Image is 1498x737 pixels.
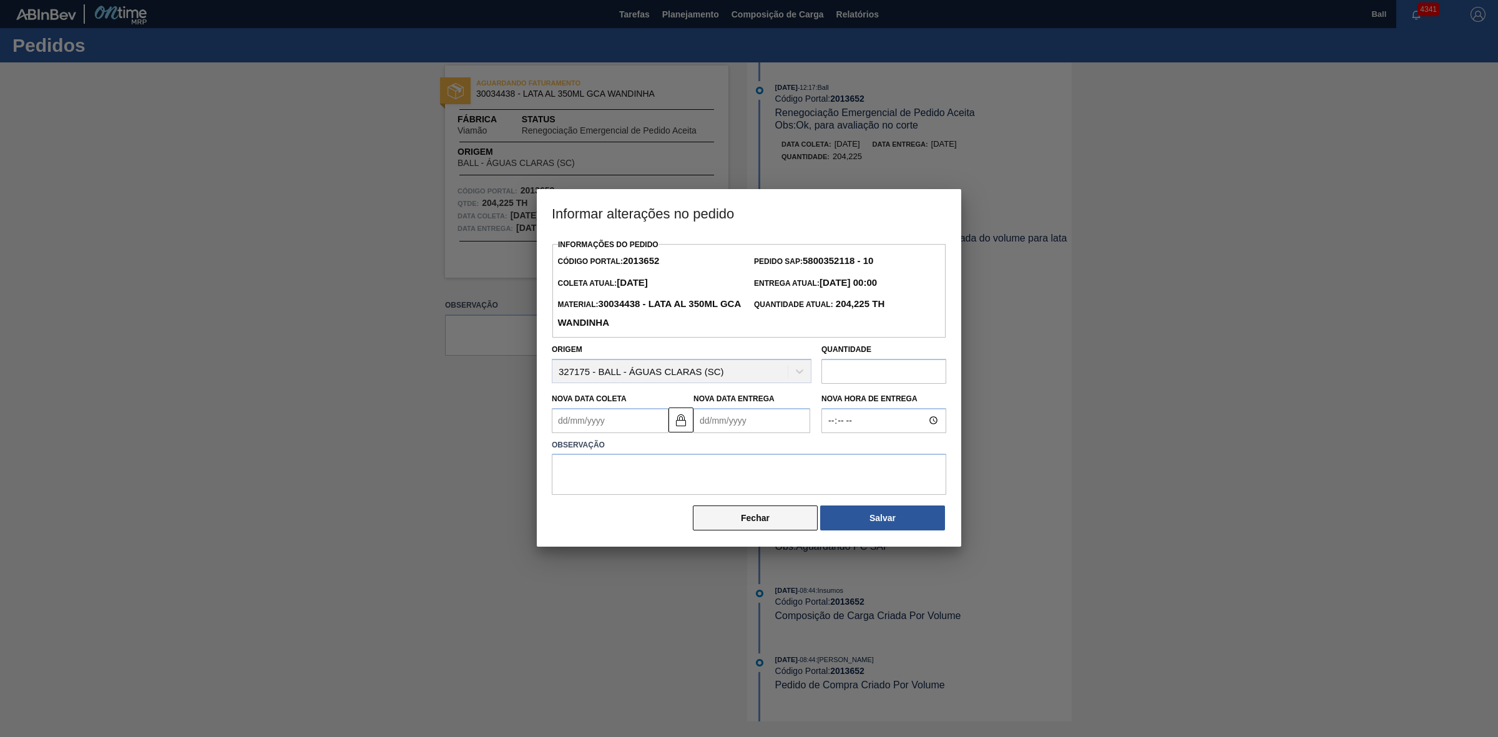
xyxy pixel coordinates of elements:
label: Origem [552,345,582,354]
span: Material: [557,300,740,328]
strong: 5800352118 - 10 [803,255,873,266]
button: locked [668,408,693,432]
label: Observação [552,436,946,454]
label: Nova Data Coleta [552,394,627,403]
h3: Informar alterações no pedido [537,189,961,237]
strong: [DATE] 00:00 [820,277,877,288]
span: Entrega Atual: [754,279,877,288]
span: Coleta Atual: [557,279,647,288]
label: Nova Data Entrega [693,394,775,403]
input: dd/mm/yyyy [693,408,810,433]
span: Quantidade Atual: [754,300,884,309]
span: Código Portal: [557,257,659,266]
label: Nova Hora de Entrega [821,390,946,408]
strong: 2013652 [623,255,659,266]
button: Salvar [820,505,945,530]
label: Informações do Pedido [558,240,658,249]
strong: [DATE] [617,277,648,288]
input: dd/mm/yyyy [552,408,668,433]
strong: 30034438 - LATA AL 350ML GCA WANDINHA [557,298,740,328]
span: Pedido SAP: [754,257,873,266]
label: Quantidade [821,345,871,354]
img: locked [673,412,688,427]
button: Fechar [693,505,818,530]
strong: 204,225 TH [833,298,885,309]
